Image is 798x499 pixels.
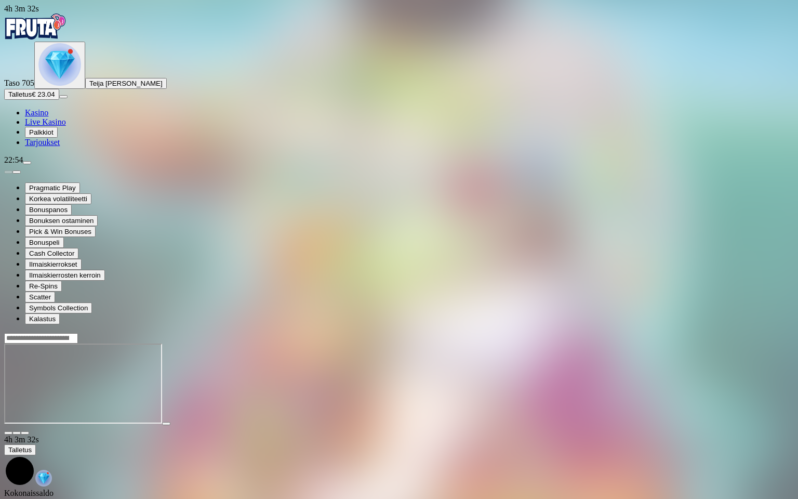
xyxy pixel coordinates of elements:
button: Kalastus [25,313,60,324]
span: Talletus [8,90,32,98]
span: Re-Spins [29,282,58,290]
button: Symbols Collection [25,303,92,313]
span: Pick & Win Bonuses [29,228,91,235]
span: Kalastus [29,315,56,323]
a: Kasino [25,108,48,117]
button: chevron-down icon [12,431,21,435]
nav: Main menu [4,108,794,147]
span: Ilmaiskierrosten kerroin [29,271,101,279]
button: Teija [PERSON_NAME] [85,78,167,89]
iframe: Big Bass Reel Repeat [4,344,162,424]
button: Bonuksen ostaminen [25,215,98,226]
span: Korkea volatiliteetti [29,195,87,203]
span: Bonuksen ostaminen [29,217,94,225]
button: Ilmaiskierrokset [25,259,82,270]
button: Bonuspanos [25,204,72,215]
button: Palkkiot [25,127,58,138]
button: Pragmatic Play [25,182,80,193]
button: Scatter [25,292,55,303]
button: next slide [12,170,21,174]
button: menu [23,161,31,164]
button: Bonuspeli [25,237,64,248]
button: Ilmaiskierrosten kerroin [25,270,105,281]
a: Fruta [4,32,66,41]
span: user session time [4,435,39,444]
button: prev slide [4,170,12,174]
img: Fruta [4,14,66,40]
button: Cash Collector [25,248,78,259]
span: Ilmaiskierrokset [29,260,77,268]
img: level unlocked [38,43,81,86]
div: Game menu [4,435,794,489]
span: Bonuspeli [29,239,60,246]
span: Cash Collector [29,249,74,257]
button: fullscreen-exit icon [21,431,29,435]
span: Pragmatic Play [29,184,76,192]
nav: Primary [4,14,794,147]
span: Bonuspanos [29,206,68,214]
span: user session time [4,4,39,13]
input: Search [4,333,78,344]
span: Teija [PERSON_NAME] [89,80,163,87]
span: Scatter [29,293,51,301]
span: Taso 705 [4,78,34,87]
span: Palkkiot [29,128,54,136]
button: menu [59,95,68,98]
span: € 23.04 [32,90,55,98]
button: level unlocked [34,42,85,89]
span: 22:54 [4,155,23,164]
button: play icon [162,422,170,425]
button: Talletusplus icon€ 23.04 [4,89,59,100]
button: close icon [4,431,12,435]
span: Talletus [8,446,32,454]
span: Symbols Collection [29,304,88,312]
button: Korkea volatiliteetti [25,193,91,204]
button: Talletus [4,444,36,455]
a: Live Kasino [25,117,66,126]
img: reward-icon [35,470,52,487]
button: Re-Spins [25,281,62,292]
a: Tarjoukset [25,138,60,147]
button: Pick & Win Bonuses [25,226,96,237]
